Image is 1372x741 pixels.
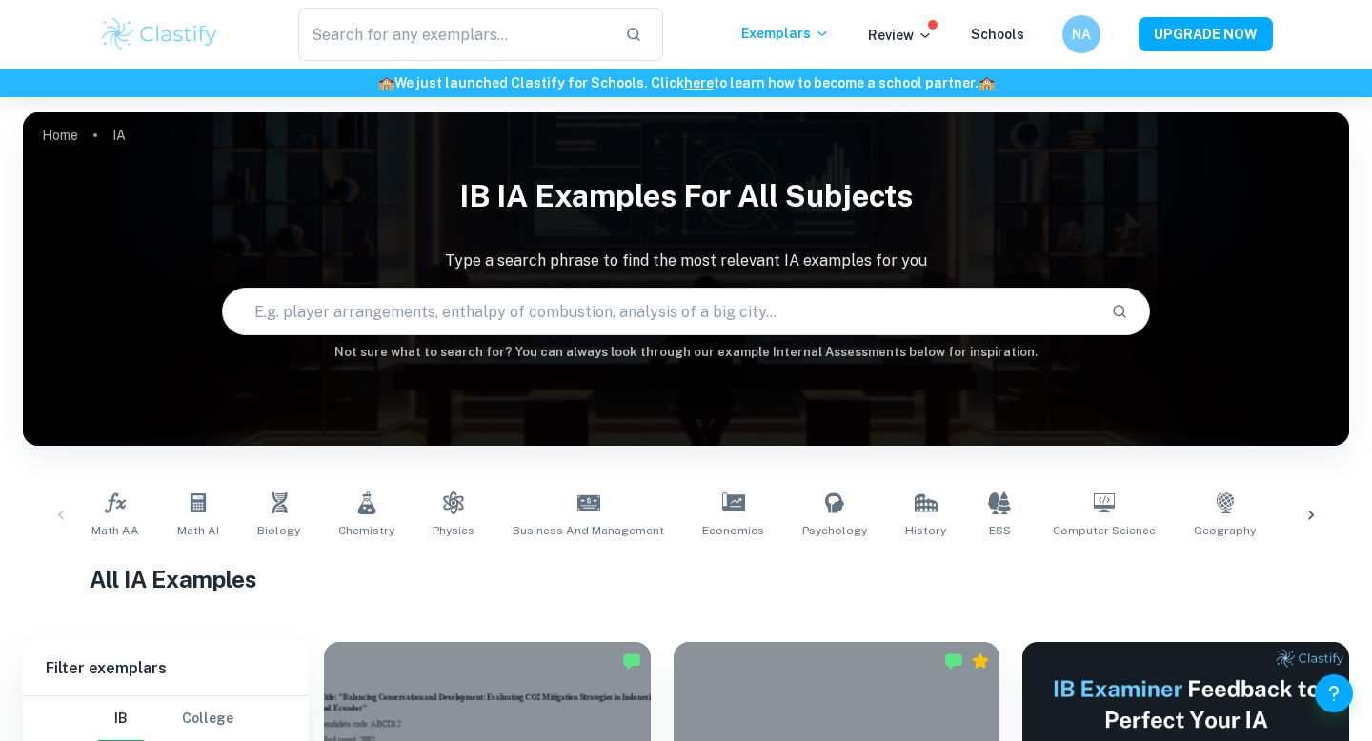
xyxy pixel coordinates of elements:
span: Computer Science [1053,522,1156,539]
span: Biology [257,522,300,539]
span: Psychology [802,522,867,539]
input: Search for any exemplars... [298,8,610,61]
h6: NA [1071,24,1093,45]
img: Marked [944,651,963,671]
span: Math AA [91,522,139,539]
span: Physics [433,522,474,539]
img: Clastify logo [99,15,220,53]
h1: All IA Examples [90,562,1283,596]
h6: Not sure what to search for? You can always look through our example Internal Assessments below f... [23,343,1349,362]
span: Chemistry [338,522,394,539]
h6: We just launched Clastify for Schools. Click to learn how to become a school partner. [4,72,1368,93]
input: E.g. player arrangements, enthalpy of combustion, analysis of a big city... [223,285,1096,338]
a: Home [42,122,78,149]
span: Business and Management [513,522,664,539]
p: Exemplars [741,23,830,44]
p: IA [112,125,126,146]
h6: Filter exemplars [23,642,309,695]
span: History [905,522,946,539]
span: Economics [702,522,764,539]
span: 🏫 [979,75,995,90]
button: UPGRADE NOW [1139,17,1273,51]
span: Geography [1194,522,1256,539]
span: 🏫 [378,75,394,90]
p: Type a search phrase to find the most relevant IA examples for you [23,250,1349,272]
button: Help and Feedback [1315,674,1353,712]
button: NA [1062,15,1100,53]
h1: IB IA examples for all subjects [23,166,1349,227]
span: ESS [989,522,1011,539]
button: Search [1103,295,1136,328]
span: Math AI [177,522,219,539]
p: Review [868,25,933,46]
img: Marked [622,651,641,671]
div: Premium [971,651,990,671]
a: here [684,75,714,90]
a: Schools [971,27,1024,42]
